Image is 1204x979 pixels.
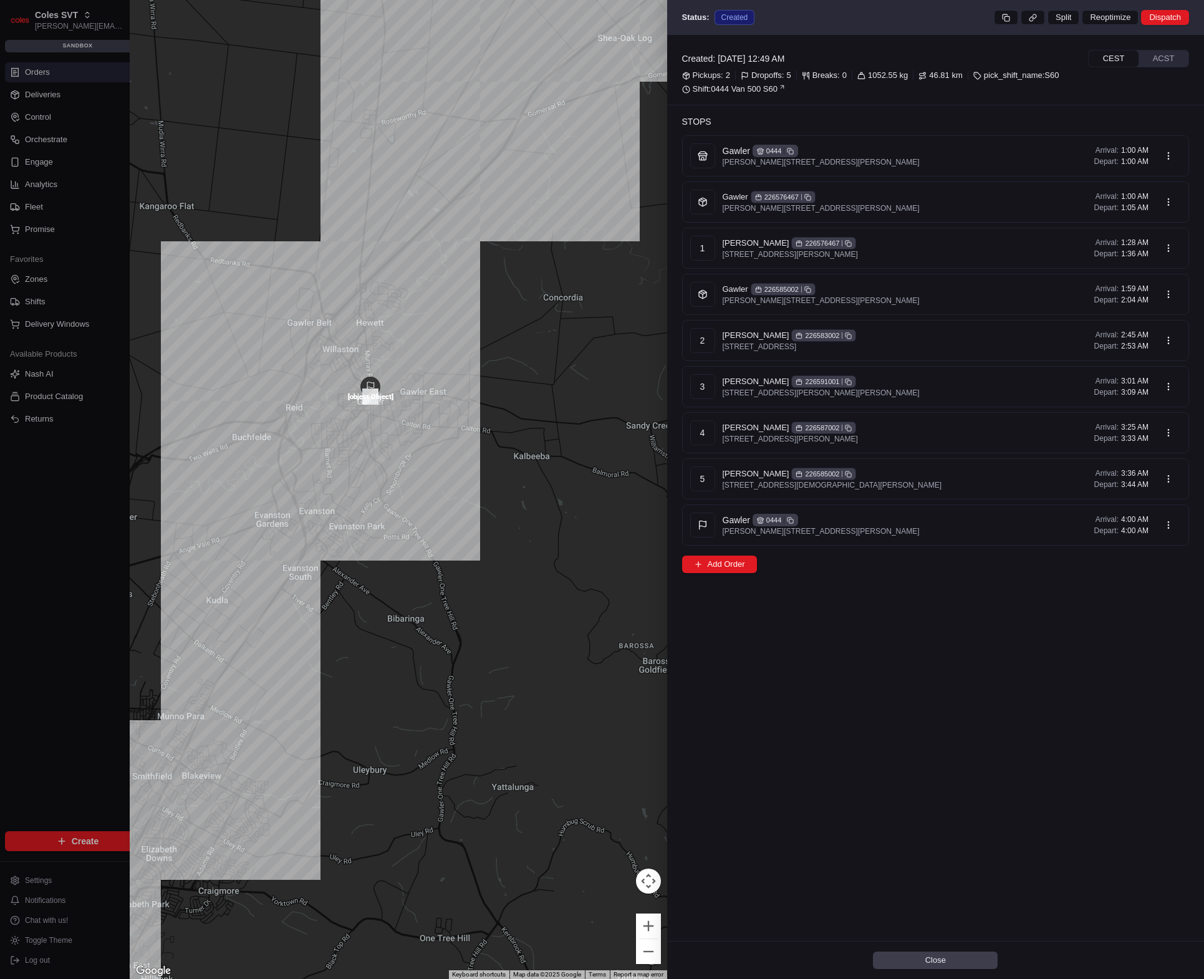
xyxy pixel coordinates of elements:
div: We're available if you need us! [56,132,171,142]
span: [PERSON_NAME] [723,422,789,433]
span: Depart: [1094,526,1119,536]
div: 4 [690,420,715,445]
button: Reoptimize [1082,10,1139,25]
span: Arrival: [1096,468,1119,478]
div: Start new chat [56,119,205,132]
div: 3 [690,374,715,399]
span: Created: [682,52,716,65]
button: Split [1047,10,1079,25]
div: 5 [690,466,715,491]
a: Terms (opens in new tab) [589,971,606,978]
span: [DATE] 12:49 AM [718,52,784,65]
span: Depart: [1094,203,1119,213]
button: Zoom in [636,914,661,938]
span: 1:00 AM [1121,157,1149,166]
span: Arrival: [1096,145,1119,155]
img: 5e9a9d7314ff4150bce227a61376b483.jpg [26,119,49,142]
span: 1:00 AM [1121,191,1149,201]
div: Past conversations [12,162,84,172]
div: 📗 [12,280,22,290]
span: 3:33 AM [1121,433,1149,443]
div: 1 [690,236,715,261]
span: [STREET_ADDRESS][DEMOGRAPHIC_DATA][PERSON_NAME] [723,480,942,490]
span: 1:28 AM [1121,238,1149,248]
div: waypoint-rte_eyYx5zgEERN7wKeQwxNjAG [362,388,378,405]
span: Depart: [1094,295,1119,305]
span: Depart: [1094,433,1119,443]
span: [PERSON_NAME][STREET_ADDRESS][PERSON_NAME] [723,203,920,213]
span: Depart: [1094,341,1119,351]
button: See all [193,160,227,175]
button: CEST [1089,51,1139,67]
span: Depart: [1094,157,1119,166]
div: pick_shift_name:S60 [973,70,1059,81]
span: 46.81 km [929,70,963,81]
span: Pickups: [693,70,723,81]
span: [PERSON_NAME] [723,376,789,387]
span: [PERSON_NAME] [723,238,789,249]
a: Report a map error [614,971,663,978]
span: 3:01 AM [1121,376,1149,386]
div: 226591001 [791,375,856,388]
span: 1052.55 kg [868,70,908,81]
span: Arrival: [1096,284,1119,294]
span: 3:25 AM [1121,422,1149,432]
button: Map camera controls [636,869,661,894]
button: Add Order [682,556,757,573]
span: 4:00 AM [1121,526,1149,536]
div: 226576467 [791,237,856,249]
img: 1736555255976-a54dd68f-1ca7-489b-9aae-adbdc363a1c4 [12,119,35,142]
span: 2:04 AM [1121,295,1149,305]
span: Arrival: [1096,514,1119,524]
span: Arrival: [1096,422,1119,432]
span: Arrival: [1096,330,1119,340]
p: Welcome 👋 [12,50,227,70]
span: Dropoffs: [751,70,784,81]
button: Keyboard shortcuts [452,970,506,979]
input: Got a question? Start typing here... [32,80,224,94]
span: [STREET_ADDRESS][PERSON_NAME] [723,249,858,259]
button: Start new chat [212,123,227,138]
span: Arrival: [1096,376,1119,386]
span: [STREET_ADDRESS] [723,342,857,352]
span: 5 [786,70,791,81]
img: Google [133,963,174,979]
a: Shift:0444 Van 500 S60 [682,84,1190,95]
span: [DATE] [48,227,74,237]
span: 4:00 AM [1121,514,1149,524]
span: 3:09 AM [1121,387,1149,397]
span: [STREET_ADDRESS][PERSON_NAME][PERSON_NAME] [723,388,920,398]
span: 1:00 AM [1121,145,1149,155]
div: 💻 [105,280,115,290]
span: [PERSON_NAME] [39,193,101,203]
div: 226585002 [751,283,816,296]
span: Map data ©2025 Google [513,971,581,978]
span: [STREET_ADDRESS][PERSON_NAME] [723,434,858,444]
div: 226576467 [751,191,816,203]
span: Arrival: [1096,238,1119,248]
div: Created [715,10,755,25]
a: 📗Knowledge Base [7,274,100,296]
span: Gawler [723,284,748,295]
div: 226587002 [791,422,856,434]
span: Knowledge Base [25,279,95,291]
span: 1:36 AM [1121,249,1149,259]
a: Open this area in Google Maps (opens a new window) [133,963,174,979]
span: Arrival: [1096,191,1119,201]
span: 3:36 AM [1121,468,1149,478]
span: Pylon [124,309,151,319]
span: 1:05 AM [1121,203,1149,213]
span: 3:44 AM [1121,480,1149,489]
div: 2 [690,328,715,353]
span: [PERSON_NAME][STREET_ADDRESS][PERSON_NAME] [723,157,920,167]
div: route_end-rte_eyYx5zgEERN7wKeQwxNjAG [360,377,380,397]
div: 226585002 [791,468,856,480]
span: Gawler [723,514,750,526]
span: Gawler [723,145,750,157]
span: [PERSON_NAME] [723,468,789,480]
button: Dispatch [1141,10,1189,25]
button: Zoom out [636,939,661,964]
div: 226583002 [791,329,856,342]
span: Depart: [1094,480,1119,489]
span: Depart: [1094,387,1119,397]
